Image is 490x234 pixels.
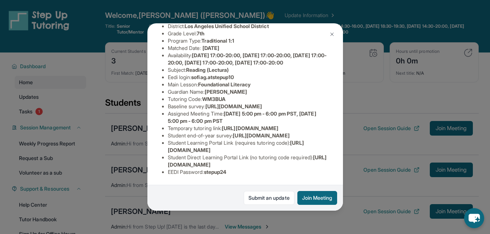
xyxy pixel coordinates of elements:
li: Tutoring Code : [168,95,328,103]
span: 7th [197,30,204,36]
a: Submit an update [244,191,294,205]
span: Los Angeles Unified School District [185,23,269,29]
li: Eedi login : [168,74,328,81]
li: Program Type: [168,37,328,44]
span: [URL][DOMAIN_NAME] [205,103,262,109]
li: Main Lesson : [168,81,328,88]
span: [DATE] 5:00 pm - 6:00 pm PST, [DATE] 5:00 pm - 6:00 pm PST [168,110,316,124]
li: Assigned Meeting Time : [168,110,328,125]
li: Matched Date: [168,44,328,52]
span: Traditional 1:1 [201,38,234,44]
li: Student Direct Learning Portal Link (no tutoring code required) : [168,154,328,168]
li: Student Learning Portal Link (requires tutoring code) : [168,139,328,154]
li: Guardian Name : [168,88,328,95]
span: stepup24 [204,169,227,175]
span: Reading (Lectura) [186,67,229,73]
span: [DATE] [202,45,219,51]
span: [PERSON_NAME] [205,89,247,95]
li: Temporary tutoring link : [168,125,328,132]
span: [URL][DOMAIN_NAME] [222,125,278,131]
button: Join Meeting [297,191,337,205]
li: Baseline survey : [168,103,328,110]
span: WM3BUA [202,96,225,102]
li: District: [168,23,328,30]
span: Foundational Literacy [198,81,250,87]
li: Student end-of-year survey : [168,132,328,139]
li: EEDI Password : [168,168,328,176]
li: Subject : [168,66,328,74]
span: [DATE] 17:00-20:00, [DATE] 17:00-20:00, [DATE] 17:00-20:00, [DATE] 17:00-20:00, [DATE] 17:00-20:00 [168,52,327,66]
span: sofiag.atstepup10 [191,74,234,80]
img: Close Icon [329,31,335,37]
li: Availability: [168,52,328,66]
li: Grade Level: [168,30,328,37]
span: [URL][DOMAIN_NAME] [233,132,289,139]
button: chat-button [464,208,484,228]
